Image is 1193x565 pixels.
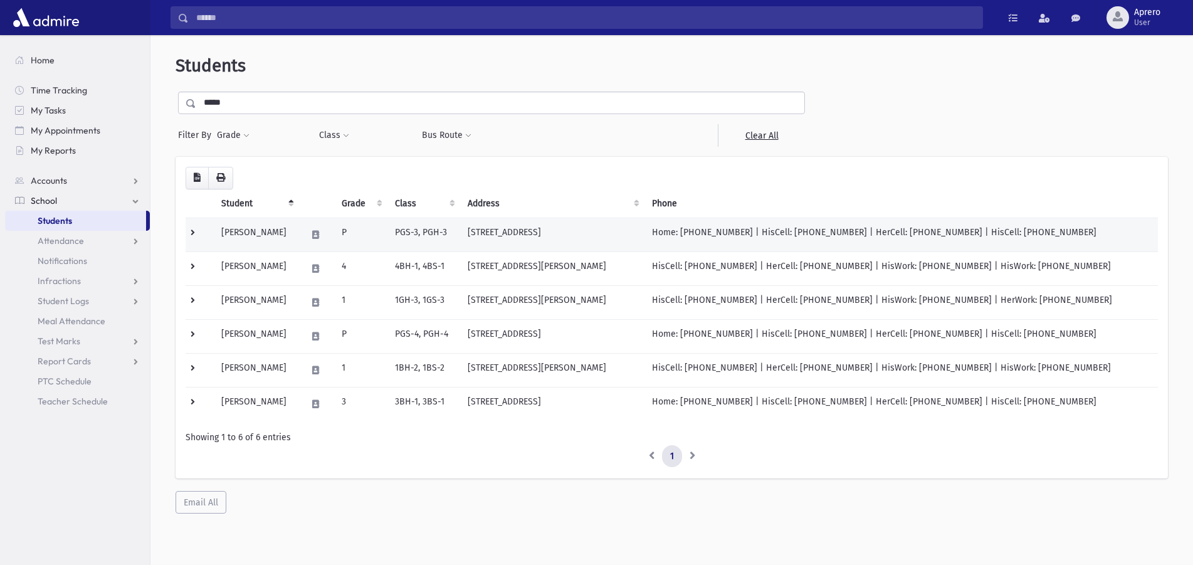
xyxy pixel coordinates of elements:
[38,376,92,387] span: PTC Schedule
[644,218,1158,251] td: Home: [PHONE_NUMBER] | HisCell: [PHONE_NUMBER] | HerCell: [PHONE_NUMBER] | HisCell: [PHONE_NUMBER]
[5,311,150,331] a: Meal Attendance
[387,319,460,353] td: PGS-4, PGH-4
[318,124,350,147] button: Class
[460,189,644,218] th: Address: activate to sort column ascending
[334,189,387,218] th: Grade: activate to sort column ascending
[31,145,76,156] span: My Reports
[214,353,299,387] td: [PERSON_NAME]
[421,124,472,147] button: Bus Route
[5,120,150,140] a: My Appointments
[208,167,233,189] button: Print
[31,125,100,136] span: My Appointments
[5,351,150,371] a: Report Cards
[5,171,150,191] a: Accounts
[460,319,644,353] td: [STREET_ADDRESS]
[38,295,89,307] span: Student Logs
[214,251,299,285] td: [PERSON_NAME]
[644,387,1158,421] td: Home: [PHONE_NUMBER] | HisCell: [PHONE_NUMBER] | HerCell: [PHONE_NUMBER] | HisCell: [PHONE_NUMBER]
[38,275,81,287] span: Infractions
[31,55,55,66] span: Home
[189,6,982,29] input: Search
[387,189,460,218] th: Class: activate to sort column ascending
[214,189,299,218] th: Student: activate to sort column descending
[460,285,644,319] td: [STREET_ADDRESS][PERSON_NAME]
[662,445,682,468] a: 1
[176,491,226,514] button: Email All
[5,391,150,411] a: Teacher Schedule
[334,251,387,285] td: 4
[334,387,387,421] td: 3
[176,55,246,76] span: Students
[460,353,644,387] td: [STREET_ADDRESS][PERSON_NAME]
[31,175,67,186] span: Accounts
[644,285,1158,319] td: HisCell: [PHONE_NUMBER] | HerCell: [PHONE_NUMBER] | HisWork: [PHONE_NUMBER] | HerWork: [PHONE_NUM...
[5,211,146,231] a: Students
[214,218,299,251] td: [PERSON_NAME]
[186,431,1158,444] div: Showing 1 to 6 of 6 entries
[644,319,1158,353] td: Home: [PHONE_NUMBER] | HisCell: [PHONE_NUMBER] | HerCell: [PHONE_NUMBER] | HisCell: [PHONE_NUMBER]
[178,129,216,142] span: Filter By
[38,356,91,367] span: Report Cards
[387,218,460,251] td: PGS-3, PGH-3
[5,191,150,211] a: School
[644,251,1158,285] td: HisCell: [PHONE_NUMBER] | HerCell: [PHONE_NUMBER] | HisWork: [PHONE_NUMBER] | HisWork: [PHONE_NUM...
[334,218,387,251] td: P
[644,353,1158,387] td: HisCell: [PHONE_NUMBER] | HerCell: [PHONE_NUMBER] | HisWork: [PHONE_NUMBER] | HisWork: [PHONE_NUM...
[1134,18,1160,28] span: User
[460,387,644,421] td: [STREET_ADDRESS]
[1134,8,1160,18] span: Aprero
[38,215,72,226] span: Students
[387,387,460,421] td: 3BH-1, 3BS-1
[334,285,387,319] td: 1
[5,231,150,251] a: Attendance
[5,80,150,100] a: Time Tracking
[38,396,108,407] span: Teacher Schedule
[5,291,150,311] a: Student Logs
[387,251,460,285] td: 4BH-1, 4BS-1
[334,319,387,353] td: P
[5,371,150,391] a: PTC Schedule
[5,251,150,271] a: Notifications
[460,218,644,251] td: [STREET_ADDRESS]
[31,105,66,116] span: My Tasks
[5,331,150,351] a: Test Marks
[5,271,150,291] a: Infractions
[214,319,299,353] td: [PERSON_NAME]
[460,251,644,285] td: [STREET_ADDRESS][PERSON_NAME]
[718,124,805,147] a: Clear All
[214,285,299,319] td: [PERSON_NAME]
[216,124,250,147] button: Grade
[387,353,460,387] td: 1BH-2, 1BS-2
[38,315,105,327] span: Meal Attendance
[186,167,209,189] button: CSV
[5,140,150,161] a: My Reports
[644,189,1158,218] th: Phone
[334,353,387,387] td: 1
[31,195,57,206] span: School
[214,387,299,421] td: [PERSON_NAME]
[38,335,80,347] span: Test Marks
[38,255,87,267] span: Notifications
[387,285,460,319] td: 1GH-3, 1GS-3
[5,100,150,120] a: My Tasks
[31,85,87,96] span: Time Tracking
[38,235,84,246] span: Attendance
[10,5,82,30] img: AdmirePro
[5,50,150,70] a: Home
